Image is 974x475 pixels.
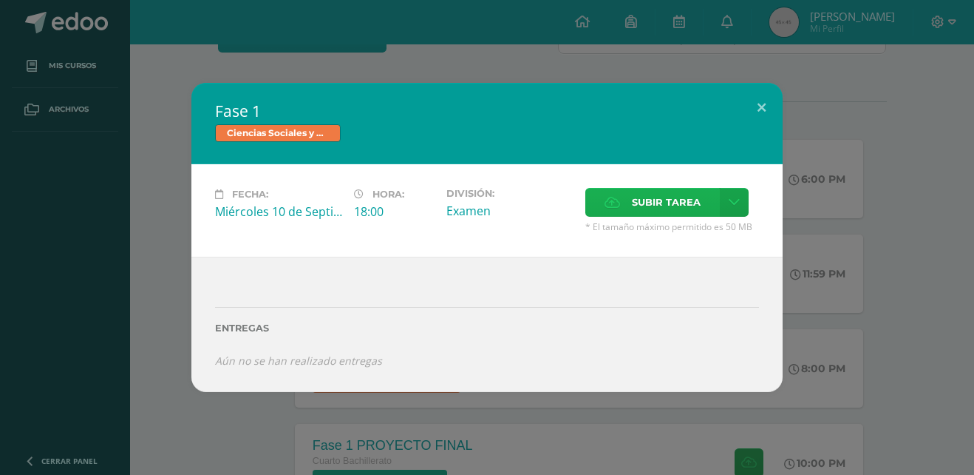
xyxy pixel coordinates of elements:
[215,323,759,334] label: Entregas
[740,83,783,133] button: Close (Esc)
[215,354,382,368] i: Aún no se han realizado entregas
[354,203,435,220] div: 18:00
[232,189,268,200] span: Fecha:
[585,220,759,233] span: * El tamaño máximo permitido es 50 MB
[215,124,341,142] span: Ciencias Sociales y Formación Ciudadana
[632,189,701,216] span: Subir tarea
[215,101,759,121] h2: Fase 1
[446,203,573,219] div: Examen
[446,188,573,199] label: División:
[372,189,404,200] span: Hora:
[215,203,342,220] div: Miércoles 10 de Septiembre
